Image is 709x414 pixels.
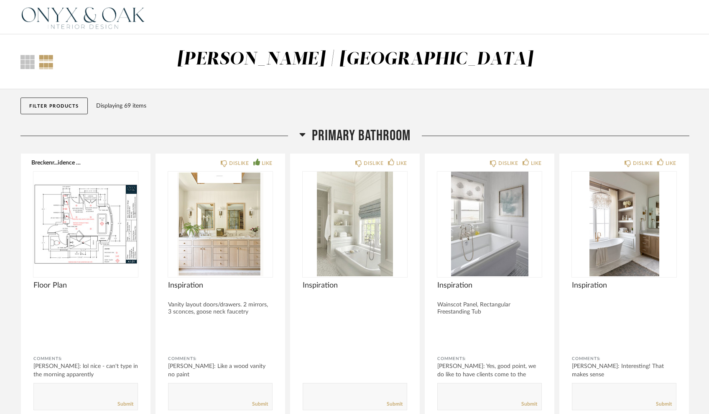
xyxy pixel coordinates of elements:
[572,172,676,276] img: undefined
[20,98,88,114] button: Filter Products
[572,355,676,363] div: Comments:
[168,172,273,276] img: undefined
[531,159,542,167] div: LIKE
[656,401,672,408] a: Submit
[437,301,542,316] div: Wainscot Panel, Rectangular Freestanding Tub
[364,159,383,167] div: DISLIKE
[396,159,407,167] div: LIKE
[168,301,273,316] div: Vanity layout doors/drawers. 2 mirrors, 3 sconces, goose neck faucetry
[666,159,676,167] div: LIKE
[229,159,249,167] div: DISLIKE
[20,0,146,34] img: 08ecf60b-2490-4d88-a620-7ab89e40e421.png
[117,401,133,408] a: Submit
[437,172,542,276] img: undefined
[31,159,84,166] button: Breckenr...idence 1.pdf
[521,401,537,408] a: Submit
[572,281,676,290] span: Inspiration
[33,281,138,290] span: Floor Plan
[437,281,542,290] span: Inspiration
[387,401,403,408] a: Submit
[96,101,686,111] div: Displaying 69 items
[177,51,533,68] div: [PERSON_NAME] | [GEOGRAPHIC_DATA]
[168,355,273,363] div: Comments:
[262,159,273,167] div: LIKE
[312,127,411,145] span: Primary Bathroom
[633,159,653,167] div: DISLIKE
[572,362,676,379] div: [PERSON_NAME]: Interesting! That makes sense
[168,281,273,290] span: Inspiration
[33,172,138,276] img: undefined
[303,172,407,276] img: undefined
[33,355,138,363] div: Comments:
[437,355,542,363] div: Comments:
[168,362,273,379] div: [PERSON_NAME]: Like a wood vanity no paint
[437,362,542,387] div: [PERSON_NAME]: Yes, good point, we do like to have clients come to the showro...
[33,362,138,379] div: [PERSON_NAME]: lol nice - can't type in the morning apparently
[303,281,407,290] span: Inspiration
[498,159,518,167] div: DISLIKE
[252,401,268,408] a: Submit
